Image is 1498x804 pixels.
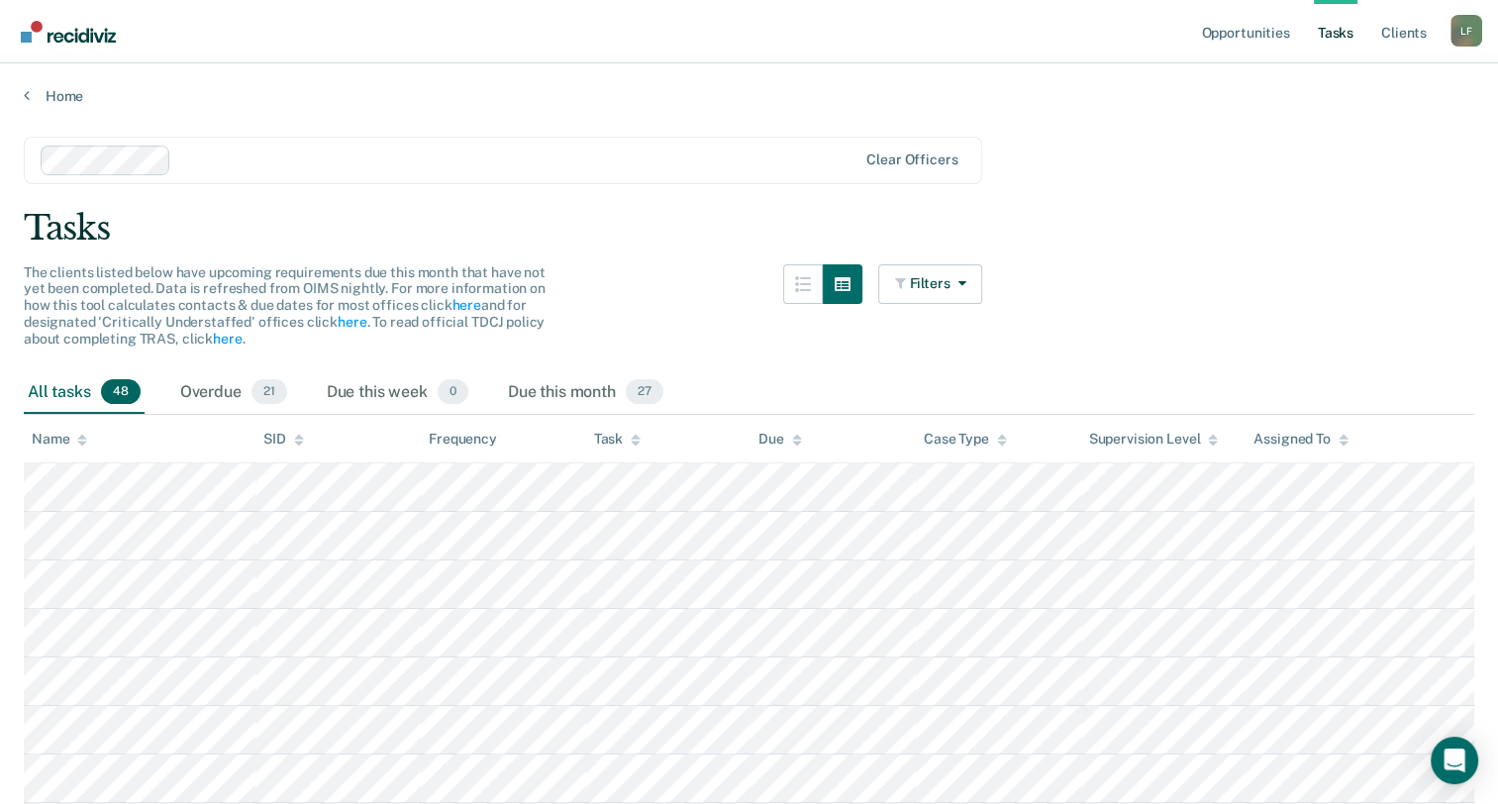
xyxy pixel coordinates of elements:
[438,379,468,405] span: 0
[213,331,242,347] a: here
[251,379,287,405] span: 21
[626,379,663,405] span: 27
[24,371,145,415] div: All tasks48
[1450,15,1482,47] button: Profile dropdown button
[24,264,546,347] span: The clients listed below have upcoming requirements due this month that have not yet been complet...
[21,21,116,43] img: Recidiviz
[338,314,366,330] a: here
[429,431,497,448] div: Frequency
[24,208,1474,249] div: Tasks
[758,431,802,448] div: Due
[263,431,304,448] div: SID
[176,371,291,415] div: Overdue21
[1089,431,1219,448] div: Supervision Level
[924,431,1007,448] div: Case Type
[451,297,480,313] a: here
[1431,737,1478,784] div: Open Intercom Messenger
[594,431,641,448] div: Task
[1253,431,1348,448] div: Assigned To
[878,264,983,304] button: Filters
[32,431,87,448] div: Name
[1450,15,1482,47] div: L F
[101,379,141,405] span: 48
[866,151,957,168] div: Clear officers
[323,371,472,415] div: Due this week0
[24,87,1474,105] a: Home
[504,371,667,415] div: Due this month27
